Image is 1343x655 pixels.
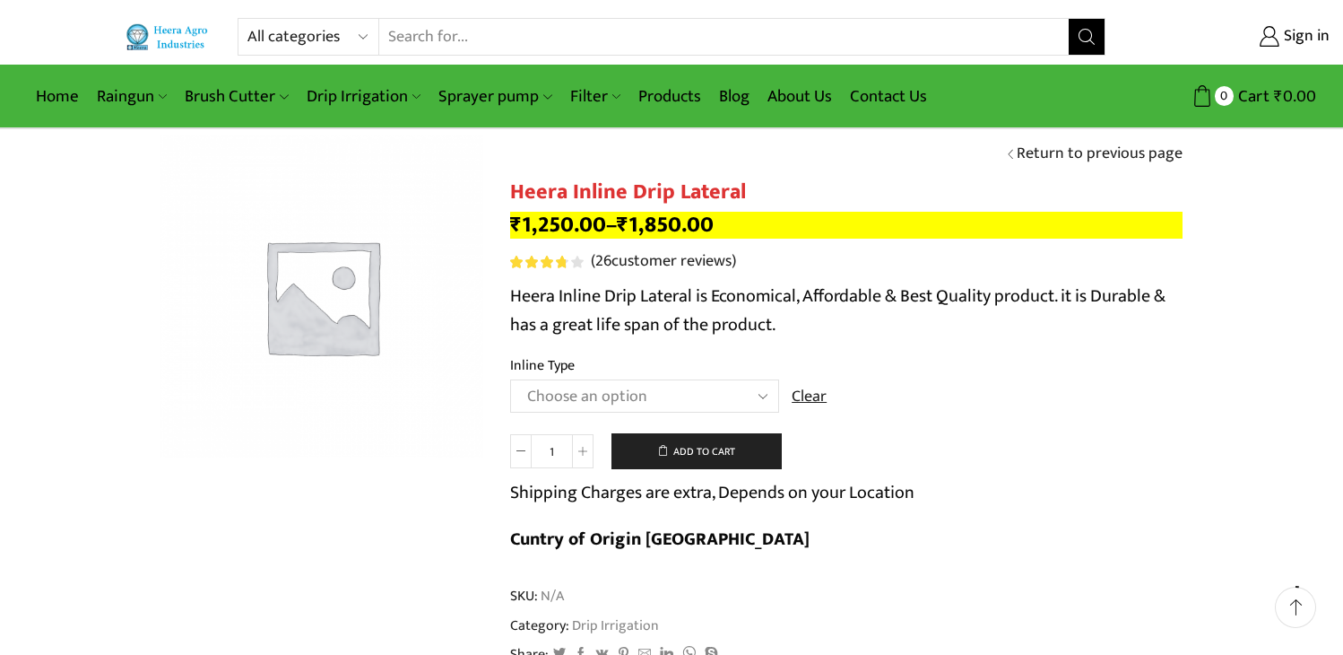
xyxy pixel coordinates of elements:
[1279,25,1330,48] span: Sign in
[617,206,714,243] bdi: 1,850.00
[510,212,1183,239] p: –
[510,586,1183,607] span: SKU:
[510,256,586,268] span: 26
[841,75,936,118] a: Contact Us
[510,256,583,268] div: Rated 3.81 out of 5
[176,75,297,118] a: Brush Cutter
[510,616,659,636] span: Category:
[379,19,1069,55] input: Search for...
[1069,19,1105,55] button: Search button
[532,434,572,468] input: Product quantity
[510,282,1183,339] p: Heera Inline Drip Lateral is Economical, Affordable & Best Quality product. it is Durable & has a...
[510,256,566,268] span: Rated out of 5 based on customer ratings
[569,614,659,637] a: Drip Irrigation
[1017,143,1183,166] a: Return to previous page
[561,75,629,118] a: Filter
[595,248,611,275] span: 26
[510,524,810,555] b: Cuntry of Origin [GEOGRAPHIC_DATA]
[298,75,429,118] a: Drip Irrigation
[617,206,628,243] span: ₹
[27,75,88,118] a: Home
[160,135,483,458] img: Placeholder
[1274,83,1316,110] bdi: 0.00
[1123,80,1316,113] a: 0 Cart ₹0.00
[1234,84,1269,109] span: Cart
[1215,86,1234,105] span: 0
[429,75,560,118] a: Sprayer pump
[1274,83,1283,110] span: ₹
[510,206,606,243] bdi: 1,250.00
[538,586,564,607] span: N/A
[591,250,736,274] a: (26customer reviews)
[710,75,758,118] a: Blog
[510,179,1183,205] h1: Heera Inline Drip Lateral
[792,386,827,409] a: Clear options
[1132,21,1330,53] a: Sign in
[629,75,710,118] a: Products
[510,478,914,507] p: Shipping Charges are extra, Depends on your Location
[510,355,575,376] label: Inline Type
[510,206,522,243] span: ₹
[88,75,176,118] a: Raingun
[758,75,841,118] a: About Us
[611,433,782,469] button: Add to cart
